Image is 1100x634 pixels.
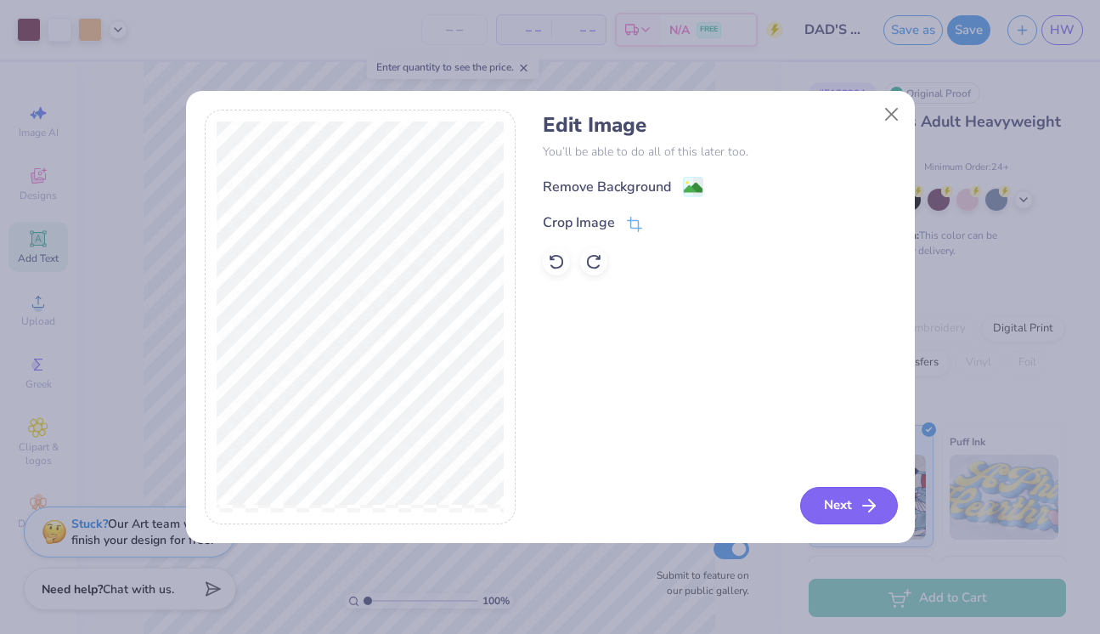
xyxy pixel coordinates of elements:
button: Close [875,98,907,130]
button: Next [800,487,898,524]
h4: Edit Image [543,113,895,138]
div: Crop Image [543,212,615,233]
div: Remove Background [543,177,671,197]
p: You’ll be able to do all of this later too. [543,143,895,161]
